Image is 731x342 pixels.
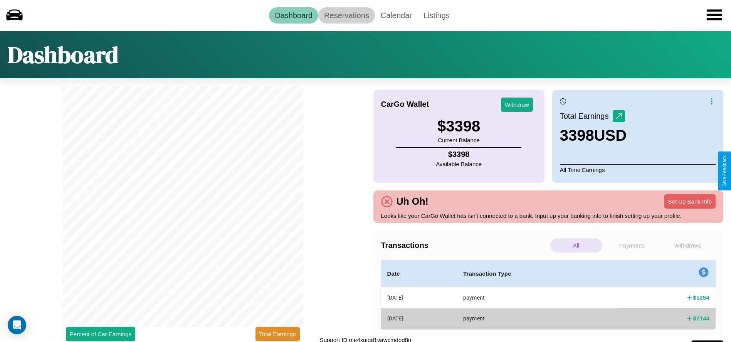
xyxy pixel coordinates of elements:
[381,287,457,308] th: [DATE]
[381,308,457,329] th: [DATE]
[8,316,26,334] div: Open Intercom Messenger
[66,327,135,341] button: Percent of Car Earnings
[436,159,482,169] p: Available Balance
[318,7,375,24] a: Reservations
[437,118,480,135] h3: $ 3398
[501,98,533,112] button: Withdraw
[662,238,714,253] p: Withdraws
[693,293,709,302] h4: $ 1254
[457,308,618,329] th: payment
[437,135,480,145] p: Current Balance
[664,194,716,209] button: Set Up Bank Info
[606,238,658,253] p: Payments
[436,150,482,159] h4: $ 3398
[722,155,727,187] div: Give Feedback
[375,7,418,24] a: Calendar
[560,109,613,123] p: Total Earnings
[393,196,432,207] h4: Uh Oh!
[381,100,429,109] h4: CarGo Wallet
[560,164,716,175] p: All Time Earnings
[269,7,318,24] a: Dashboard
[381,260,716,329] table: simple table
[255,327,300,341] button: Total Earnings
[381,211,716,221] p: Looks like your CarGo Wallet has isn't connected to a bank. Input up your banking info to finish ...
[387,269,451,278] h4: Date
[463,269,612,278] h4: Transaction Type
[418,7,455,24] a: Listings
[381,241,548,250] h4: Transactions
[550,238,602,253] p: All
[457,287,618,308] th: payment
[693,314,709,322] h4: $ 2144
[560,127,627,144] h3: 3398 USD
[8,39,118,71] h1: Dashboard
